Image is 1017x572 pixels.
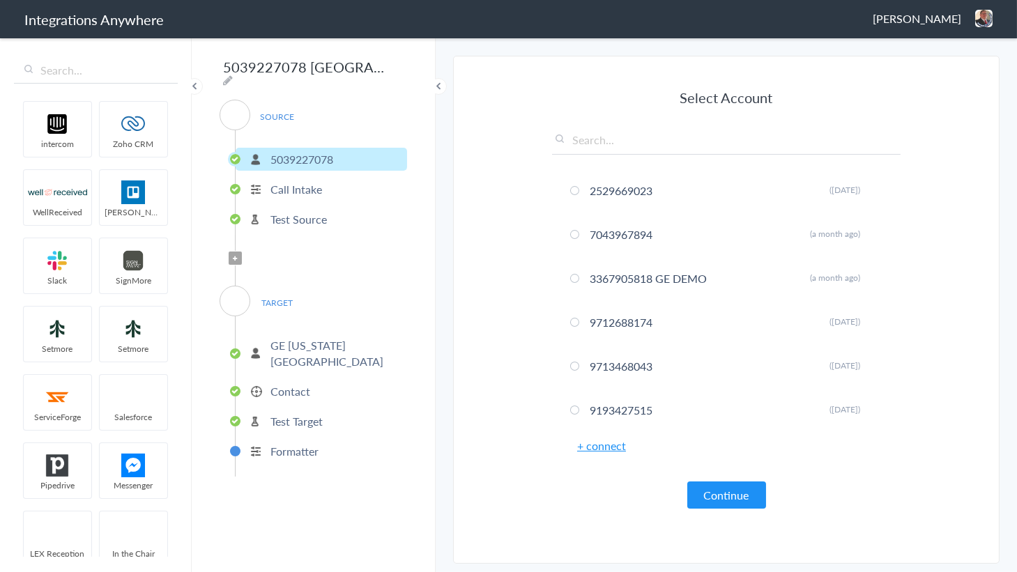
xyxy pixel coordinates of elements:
[270,151,333,167] p: 5039227078
[104,385,163,409] img: salesforce-logo.svg
[28,317,87,341] img: setmoreNew.jpg
[100,275,167,286] span: SignMore
[227,106,244,123] img: af-app-logo.svg
[104,522,163,546] img: inch-logo.svg
[829,431,860,443] span: ([DATE])
[24,206,91,218] span: WellReceived
[873,10,961,26] span: [PERSON_NAME]
[577,465,626,481] a: + connect
[712,77,740,105] img: af-app-logo.svg
[28,454,87,477] img: pipedrive.png
[829,212,860,224] span: ([DATE])
[24,138,91,150] span: intercom
[28,249,87,272] img: slack-logo.svg
[810,300,860,311] span: (a month ago)
[251,107,304,126] span: SOURCE
[100,548,167,559] span: In the Chair
[24,343,91,355] span: Setmore
[687,509,766,536] button: Continue
[100,138,167,150] span: Zoho CRM
[100,411,167,423] span: Salesforce
[100,343,167,355] span: Setmore
[270,211,327,227] p: Test Source
[270,337,404,369] p: GE [US_STATE][GEOGRAPHIC_DATA]
[28,385,87,409] img: serviceforge-icon.png
[251,293,304,312] span: TARGET
[975,10,993,27] img: jason-pledge-people.PNG
[829,343,860,355] span: ([DATE])
[28,112,87,136] img: intercom-logo.svg
[270,181,322,197] p: Call Intake
[104,454,163,477] img: FBM.png
[552,160,901,183] input: Search...
[810,256,860,268] span: (a month ago)
[24,479,91,491] span: Pipedrive
[104,249,163,272] img: signmore-logo.png
[14,57,178,84] input: Search...
[28,522,87,546] img: lex-app-logo.svg
[24,275,91,286] span: Slack
[24,411,91,423] span: ServiceForge
[24,548,91,559] span: LEX Reception
[104,112,163,136] img: zoho-logo.svg
[227,292,244,309] img: serviceminder-logo.svg
[100,479,167,491] span: Messenger
[28,180,87,204] img: wr-logo.svg
[270,443,319,459] p: Formatter
[829,387,860,399] span: ([DATE])
[104,180,163,204] img: trello.png
[270,413,323,429] p: Test Target
[24,10,164,29] h1: Integrations Anywhere
[270,383,310,399] p: Contact
[104,317,163,341] img: setmoreNew.jpg
[100,206,167,218] span: [PERSON_NAME]
[552,116,901,135] h3: Select Account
